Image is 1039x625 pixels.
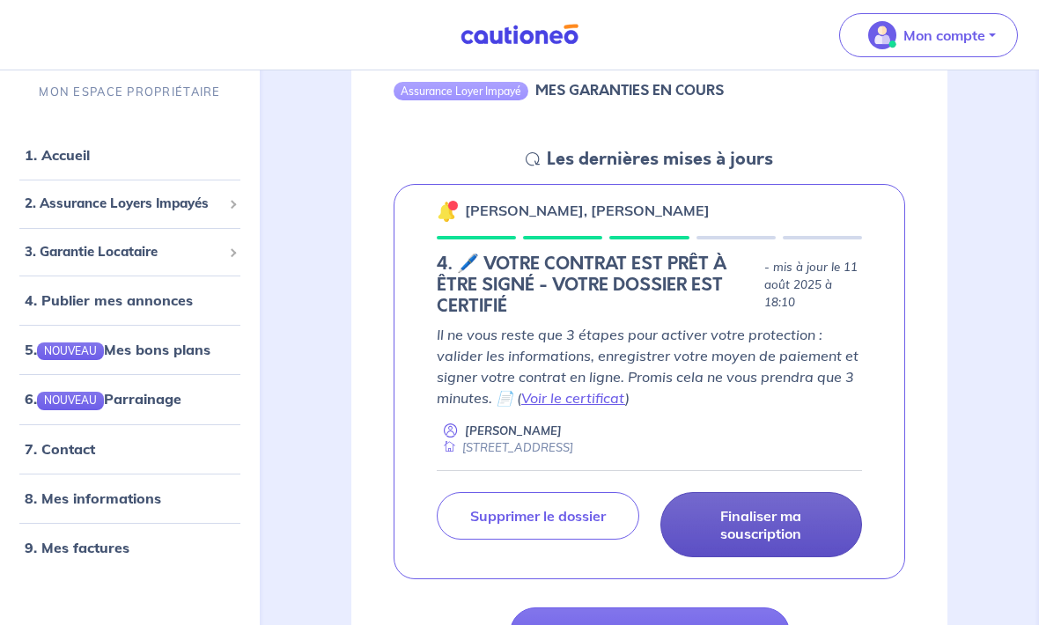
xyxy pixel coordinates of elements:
img: 🔔 [437,201,458,222]
div: 7. Contact [7,431,253,467]
span: 2. Assurance Loyers Impayés [25,194,222,214]
p: [PERSON_NAME] [465,423,562,439]
div: Assurance Loyer Impayé [394,82,528,99]
p: Mon compte [903,25,985,46]
p: - mis à jour le 11 août 2025 à 18:10 [764,259,862,312]
div: 5.NOUVEAUMes bons plans [7,332,253,367]
a: 9. Mes factures [25,539,129,556]
a: 4. Publier mes annonces [25,291,193,309]
div: [STREET_ADDRESS] [437,439,573,456]
div: 2. Assurance Loyers Impayés [7,187,253,221]
a: 6.NOUVEAUParrainage [25,390,181,408]
h6: MES GARANTIES EN COURS [535,82,724,99]
a: Supprimer le dossier [437,492,639,540]
p: Finaliser ma souscription [682,507,841,542]
img: Cautioneo [453,24,586,46]
a: 8. Mes informations [25,489,161,507]
a: Voir le certificat [521,389,625,407]
a: 7. Contact [25,440,95,458]
p: MON ESPACE PROPRIÉTAIRE [39,84,220,100]
div: 4. Publier mes annonces [7,283,253,318]
span: 3. Garantie Locataire [25,242,222,262]
a: 5.NOUVEAUMes bons plans [25,341,210,358]
p: [PERSON_NAME], [PERSON_NAME] [465,200,710,221]
div: 8. Mes informations [7,481,253,516]
div: 9. Mes factures [7,530,253,565]
p: Supprimer le dossier [470,507,606,525]
div: 3. Garantie Locataire [7,235,253,269]
div: state: CONTRACT-INFO-IN-PROGRESS, Context: NEW,CHOOSE-CERTIFICATE,RELATIONSHIP,LESSOR-DOCUMENTS [437,254,862,317]
button: illu_account_valid_menu.svgMon compte [839,13,1018,57]
p: Il ne vous reste que 3 étapes pour activer votre protection : valider les informations, enregistr... [437,324,862,408]
h5: Les dernières mises à jours [547,149,773,170]
img: illu_account_valid_menu.svg [868,21,896,49]
div: 1. Accueil [7,137,253,173]
a: 1. Accueil [25,146,90,164]
h5: 4. 🖊️ VOTRE CONTRAT EST PRÊT À ÊTRE SIGNÉ - VOTRE DOSSIER EST CERTIFIÉ [437,254,757,317]
a: Finaliser ma souscription [660,492,863,557]
div: 6.NOUVEAUParrainage [7,381,253,416]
